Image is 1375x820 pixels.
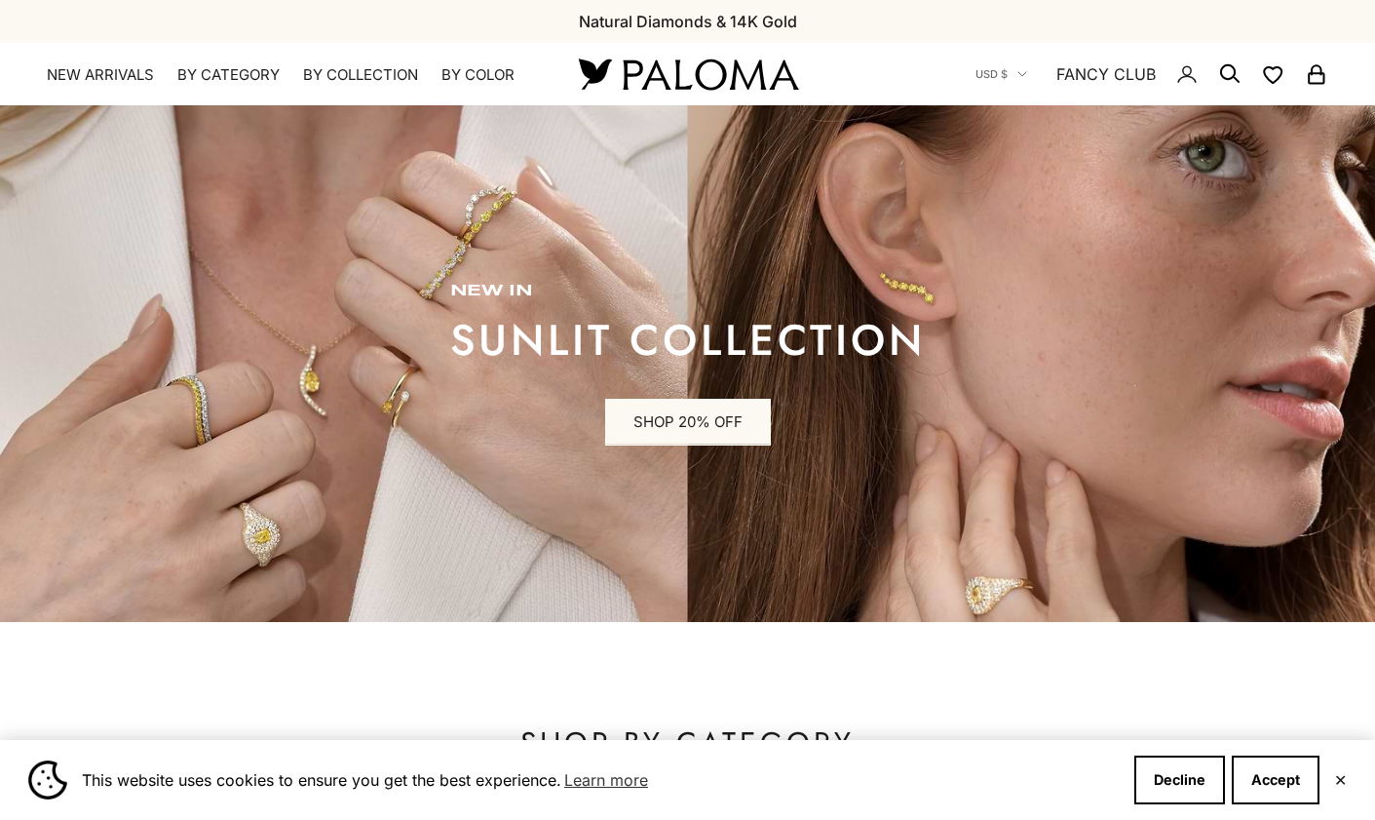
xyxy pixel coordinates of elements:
[1334,774,1347,786] button: Close
[110,723,1266,762] p: SHOP BY CATEGORY
[605,399,771,446] a: SHOP 20% OFF
[82,765,1119,795] span: This website uses cookies to ensure you get the best experience.
[975,43,1328,105] nav: Secondary navigation
[450,282,926,301] p: new in
[1134,756,1225,804] button: Decline
[1232,756,1319,804] button: Accept
[47,65,154,85] a: NEW ARRIVALS
[975,65,1008,83] span: USD $
[579,9,797,34] p: Natural Diamonds & 14K Gold
[47,65,532,85] nav: Primary navigation
[303,65,418,85] summary: By Collection
[561,765,651,795] a: Learn more
[450,321,926,360] p: sunlit collection
[441,65,515,85] summary: By Color
[975,65,1027,83] button: USD $
[28,761,67,800] img: Cookie banner
[177,65,280,85] summary: By Category
[1056,61,1156,87] a: FANCY CLUB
